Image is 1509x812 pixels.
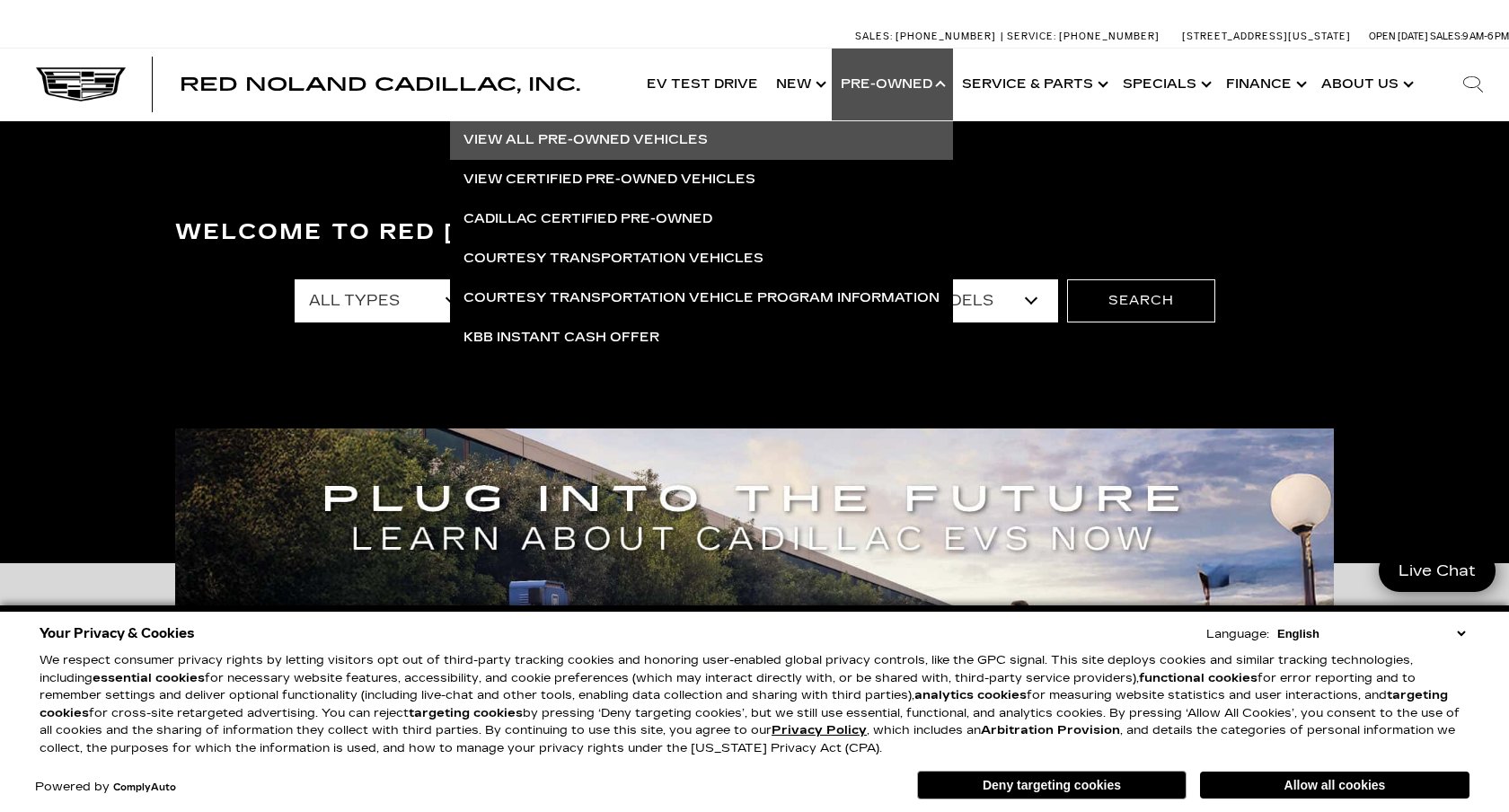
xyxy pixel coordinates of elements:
[1206,629,1269,640] div: Language:
[1114,49,1217,120] a: Specials
[981,723,1120,737] strong: Arbitration Provision
[450,160,953,199] a: View Certified Pre-Owned Vehicles
[1369,31,1428,42] span: Open [DATE]
[1462,31,1509,42] span: 9 AM-6 PM
[772,723,867,737] a: Privacy Policy
[450,239,953,278] a: Courtesy Transportation Vehicles
[1001,31,1164,41] a: Service: [PHONE_NUMBER]
[953,49,1114,120] a: Service & Parts
[1312,49,1419,120] a: About Us
[36,67,126,101] img: Cadillac Dark Logo with Cadillac White Text
[855,31,893,42] span: Sales:
[450,199,953,239] a: Cadillac Certified Pre-Owned
[450,120,953,160] a: View All Pre-Owned Vehicles
[1217,49,1312,120] a: Finance
[1059,31,1160,42] span: [PHONE_NUMBER]
[35,781,176,793] div: Powered by
[874,279,1058,322] select: Filter by model
[914,688,1027,702] strong: analytics cookies
[295,279,479,322] select: Filter by type
[1200,772,1469,799] button: Allow all cookies
[113,782,176,793] a: ComplyAuto
[180,74,580,95] span: Red Noland Cadillac, Inc.
[93,671,205,685] strong: essential cookies
[40,652,1469,757] p: We respect consumer privacy rights by letting visitors opt out of third-party tracking cookies an...
[638,49,767,120] a: EV Test Drive
[40,621,195,646] span: Your Privacy & Cookies
[1067,279,1215,322] button: Search
[896,31,996,42] span: [PHONE_NUMBER]
[40,688,1448,720] strong: targeting cookies
[917,771,1187,799] button: Deny targeting cookies
[1390,560,1485,581] span: Live Chat
[450,318,953,357] a: KBB Instant Cash Offer
[767,49,832,120] a: New
[1139,671,1257,685] strong: functional cookies
[409,706,523,720] strong: targeting cookies
[855,31,1001,41] a: Sales: [PHONE_NUMBER]
[1379,550,1496,592] a: Live Chat
[1273,625,1469,642] select: Language Select
[1007,31,1056,42] span: Service:
[175,215,1334,251] h3: Welcome to Red [PERSON_NAME] Cadillac, Inc.
[1182,31,1351,42] a: [STREET_ADDRESS][US_STATE]
[180,75,580,93] a: Red Noland Cadillac, Inc.
[1430,31,1462,42] span: Sales:
[450,278,953,318] a: Courtesy Transportation Vehicle Program Information
[832,49,953,120] a: Pre-Owned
